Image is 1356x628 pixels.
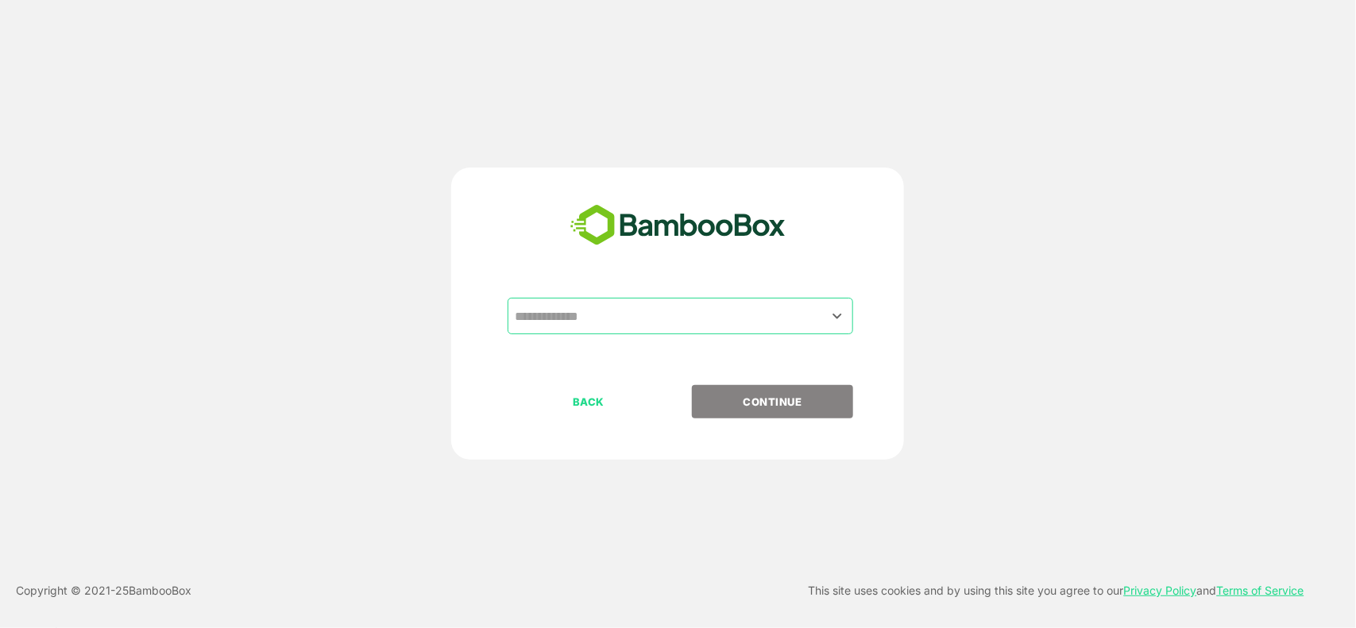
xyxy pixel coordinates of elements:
[826,305,848,326] button: Open
[16,581,191,600] p: Copyright © 2021- 25 BambooBox
[692,385,853,418] button: CONTINUE
[1217,584,1304,597] a: Terms of Service
[1124,584,1197,597] a: Privacy Policy
[508,385,669,418] button: BACK
[562,199,794,252] img: bamboobox
[509,393,668,410] p: BACK
[809,581,1304,600] p: This site uses cookies and by using this site you agree to our and
[693,393,852,410] p: CONTINUE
